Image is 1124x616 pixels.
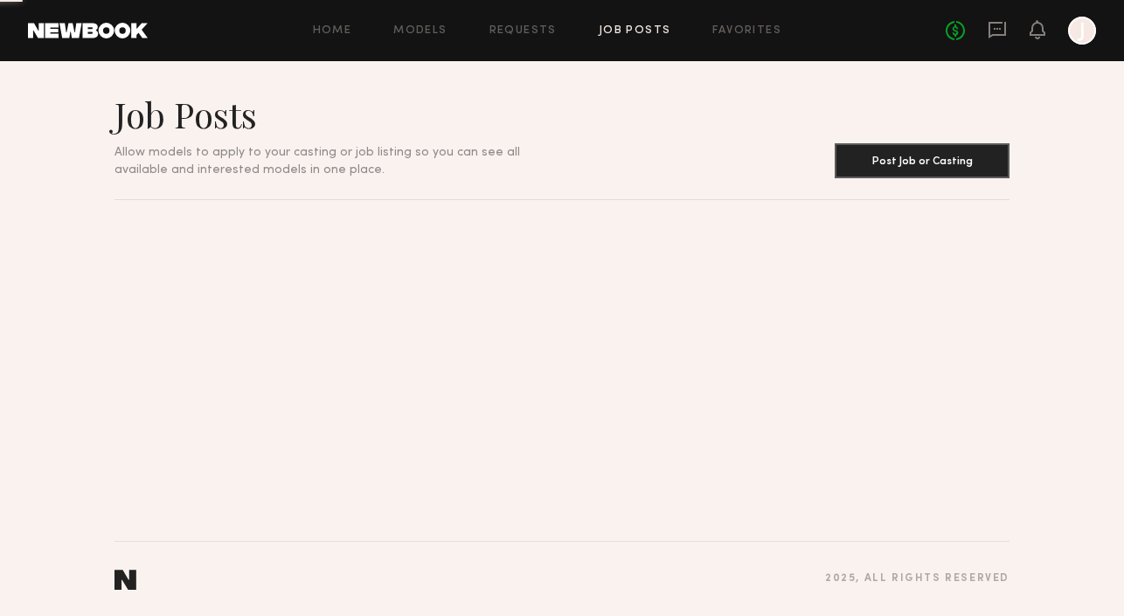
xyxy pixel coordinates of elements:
[489,25,557,37] a: Requests
[114,93,562,136] h1: Job Posts
[114,147,520,176] span: Allow models to apply to your casting or job listing so you can see all available and interested ...
[1068,17,1096,45] a: J
[835,143,1010,178] button: Post Job or Casting
[393,25,447,37] a: Models
[599,25,671,37] a: Job Posts
[825,573,1010,585] div: 2025 , all rights reserved
[313,25,352,37] a: Home
[712,25,781,37] a: Favorites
